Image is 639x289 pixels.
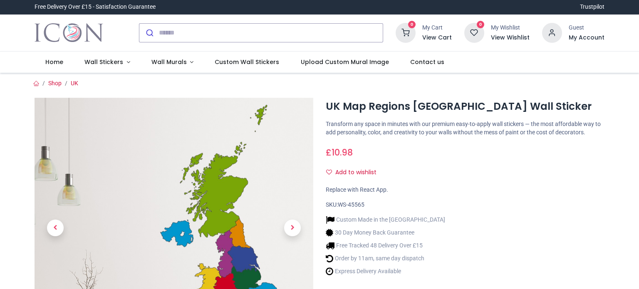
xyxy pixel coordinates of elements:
div: SKU: [326,201,604,209]
li: Custom Made in the [GEOGRAPHIC_DATA] [326,215,445,224]
span: Home [45,58,63,66]
p: Transform any space in minutes with our premium easy-to-apply wall stickers — the most affordable... [326,120,604,136]
a: View Cart [422,34,452,42]
button: Add to wishlistAdd to wishlist [326,165,384,180]
a: Logo of Icon Wall Stickers [35,21,103,44]
span: Contact us [410,58,444,66]
span: Upload Custom Mural Image [301,58,389,66]
button: Submit [139,24,159,42]
img: Icon Wall Stickers [35,21,103,44]
div: Guest [569,24,604,32]
a: UK [71,80,78,86]
a: 0 [464,29,484,35]
a: Wall Stickers [74,52,141,73]
h1: UK Map Regions [GEOGRAPHIC_DATA] Wall Sticker [326,99,604,114]
div: Replace with React App. [326,186,604,194]
a: Wall Murals [141,52,204,73]
a: Trustpilot [580,3,604,11]
div: Free Delivery Over £15 - Satisfaction Guarantee [35,3,156,11]
span: Previous [47,220,64,236]
a: View Wishlist [491,34,530,42]
span: £ [326,146,353,158]
div: My Wishlist [491,24,530,32]
a: Shop [48,80,62,86]
span: Wall Murals [151,58,187,66]
li: 30 Day Money Back Guarantee [326,228,445,237]
span: WS-45565 [338,201,364,208]
li: Order by 11am, same day dispatch [326,254,445,263]
span: Next [284,220,301,236]
span: 10.98 [332,146,353,158]
sup: 0 [477,21,485,29]
a: My Account [569,34,604,42]
div: My Cart [422,24,452,32]
li: Express Delivery Available [326,267,445,276]
span: Custom Wall Stickers [215,58,279,66]
li: Free Tracked 48 Delivery Over £15 [326,241,445,250]
a: 0 [396,29,416,35]
sup: 0 [408,21,416,29]
i: Add to wishlist [326,169,332,175]
span: Wall Stickers [84,58,123,66]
